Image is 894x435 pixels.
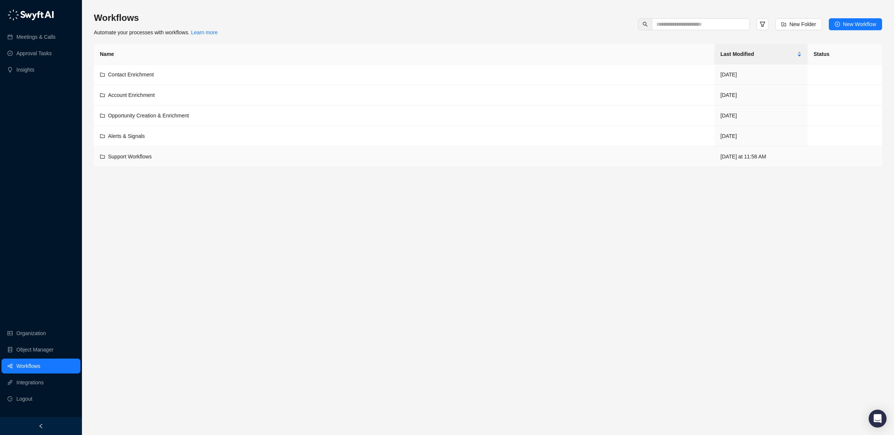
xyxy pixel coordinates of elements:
[7,396,13,401] span: logout
[108,72,154,78] span: Contact Enrichment
[16,46,52,61] a: Approval Tasks
[100,72,105,77] span: folder
[760,21,765,27] span: filter
[720,50,796,58] span: Last Modified
[714,105,808,126] td: [DATE]
[100,133,105,139] span: folder
[16,375,44,390] a: Integrations
[714,126,808,146] td: [DATE]
[643,22,648,27] span: search
[108,113,189,119] span: Opportunity Creation & Enrichment
[16,359,40,373] a: Workflows
[100,113,105,118] span: folder
[843,20,876,28] span: New Workflow
[108,154,152,160] span: Support Workflows
[94,44,714,64] th: Name
[108,92,155,98] span: Account Enrichment
[94,29,218,35] span: Automate your processes with workflows.
[835,22,840,27] span: plus-circle
[781,22,786,27] span: folder-add
[714,85,808,105] td: [DATE]
[16,29,56,44] a: Meetings & Calls
[869,410,887,428] div: Open Intercom Messenger
[808,44,882,64] th: Status
[789,20,816,28] span: New Folder
[714,146,808,167] td: [DATE] at 11:58 AM
[108,133,145,139] span: Alerts & Signals
[38,423,44,429] span: left
[7,9,54,21] img: logo-05li4sbe.png
[16,62,34,77] a: Insights
[100,154,105,159] span: folder
[714,64,808,85] td: [DATE]
[16,326,46,341] a: Organization
[16,391,32,406] span: Logout
[100,92,105,98] span: folder
[94,12,218,24] h3: Workflows
[191,29,218,35] a: Learn more
[775,18,822,30] button: New Folder
[829,18,882,30] button: New Workflow
[16,342,54,357] a: Object Manager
